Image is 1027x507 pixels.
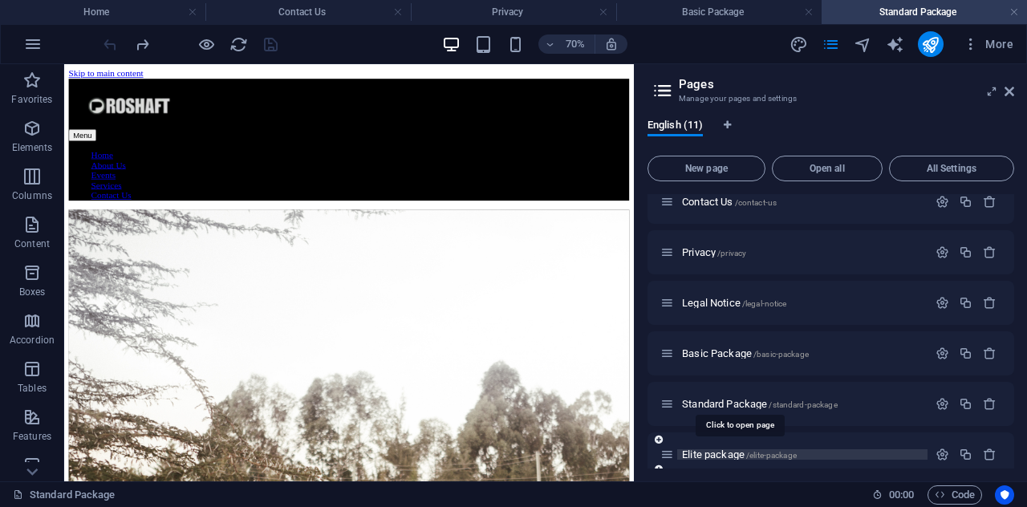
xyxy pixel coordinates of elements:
span: English (11) [647,116,703,138]
h3: Manage your pages and settings [679,91,982,106]
div: Settings [936,347,949,360]
a: Skip to main content [6,6,113,20]
h4: Privacy [411,3,616,21]
span: Open all [779,164,875,173]
i: Redo: Delete elements (Ctrl+Y, ⌘+Y) [133,35,152,54]
button: reload [229,34,248,54]
button: Usercentrics [995,485,1014,505]
h6: Session time [872,485,915,505]
button: redo [132,34,152,54]
div: Contact Us/contact-us [677,197,928,207]
div: Duplicate [959,195,972,209]
span: : [900,489,903,501]
span: /contact-us [735,198,777,207]
div: Remove [983,195,997,209]
a: Click to cancel selection. Double-click to open Pages [13,485,116,505]
h6: 70% [562,34,588,54]
span: New page [655,164,758,173]
div: Settings [936,397,949,411]
p: Features [13,430,51,443]
div: Elite package/elite-package [677,449,928,460]
i: AI Writer [886,35,904,54]
div: Duplicate [959,448,972,461]
h4: Standard Package [822,3,1027,21]
span: Privacy [682,246,746,258]
span: /elite-package [746,451,797,460]
i: Pages (Ctrl+Alt+S) [822,35,840,54]
div: Basic Package/basic-package [677,348,928,359]
div: Settings [936,195,949,209]
div: Settings [936,245,949,259]
p: Content [14,237,50,250]
div: Privacy/privacy [677,247,928,258]
i: Design (Ctrl+Alt+Y) [790,35,808,54]
p: Columns [12,189,52,202]
span: More [963,36,1013,52]
i: Reload page [229,35,248,54]
span: /privacy [717,249,746,258]
button: Code [928,485,982,505]
button: More [956,31,1020,57]
span: Elite package [682,448,797,460]
i: On resize automatically adjust zoom level to fit chosen device. [604,37,619,51]
span: Click to open page [682,196,777,208]
div: Duplicate [959,397,972,411]
h4: Contact Us [205,3,411,21]
div: Duplicate [959,296,972,310]
button: design [790,34,809,54]
div: Remove [983,296,997,310]
div: Duplicate [959,347,972,360]
div: Remove [983,347,997,360]
span: /standard-package [769,400,837,409]
button: Click here to leave preview mode and continue editing [197,34,216,54]
span: /basic-package [753,350,809,359]
span: Basic Package [682,347,809,359]
div: Remove [983,397,997,411]
p: Accordion [10,334,55,347]
span: Click to open page [682,398,838,410]
div: Legal Notice/legal-notice [677,298,928,308]
div: Standard Package/standard-package [677,399,928,409]
p: Favorites [11,93,52,106]
p: Tables [18,382,47,395]
h4: Basic Package [616,3,822,21]
span: /legal-notice [742,299,787,308]
p: Elements [12,141,53,154]
div: Duplicate [959,245,972,259]
i: Navigator [854,35,872,54]
button: pages [822,34,841,54]
p: Boxes [19,286,46,298]
span: Click to open page [682,297,786,309]
div: Remove [983,245,997,259]
button: publish [918,31,944,57]
button: navigator [854,34,873,54]
button: New page [647,156,765,181]
button: 70% [538,34,595,54]
div: Remove [983,448,997,461]
div: Language Tabs [647,119,1014,149]
div: Settings [936,448,949,461]
div: Settings [936,296,949,310]
button: All Settings [889,156,1014,181]
i: Publish [921,35,940,54]
span: All Settings [896,164,1007,173]
h2: Pages [679,77,1014,91]
span: Code [935,485,975,505]
button: text_generator [886,34,905,54]
button: Open all [772,156,883,181]
span: 00 00 [889,485,914,505]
